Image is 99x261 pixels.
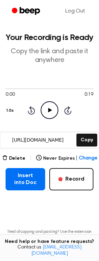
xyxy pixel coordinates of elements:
span: 0:19 [84,91,93,98]
span: Contact us [4,245,95,257]
button: Delete [2,155,25,162]
button: Insert into Doc [6,168,45,190]
a: Beep [7,5,46,18]
button: 1.0x [6,105,16,117]
p: Tired of copying and pasting? Use the extension to automatically insert your recordings. [6,229,93,240]
button: Copy [76,134,97,147]
h1: Your Recording is Ready [6,33,93,42]
a: [EMAIL_ADDRESS][DOMAIN_NAME] [31,245,82,256]
p: Copy the link and paste it anywhere [6,47,93,65]
button: Never Expires|Change [36,155,97,162]
span: | [30,154,32,163]
span: 0:00 [6,91,15,98]
a: Log Out [58,3,92,19]
span: | [76,155,77,162]
button: Record [49,168,93,190]
span: Change [79,155,97,162]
